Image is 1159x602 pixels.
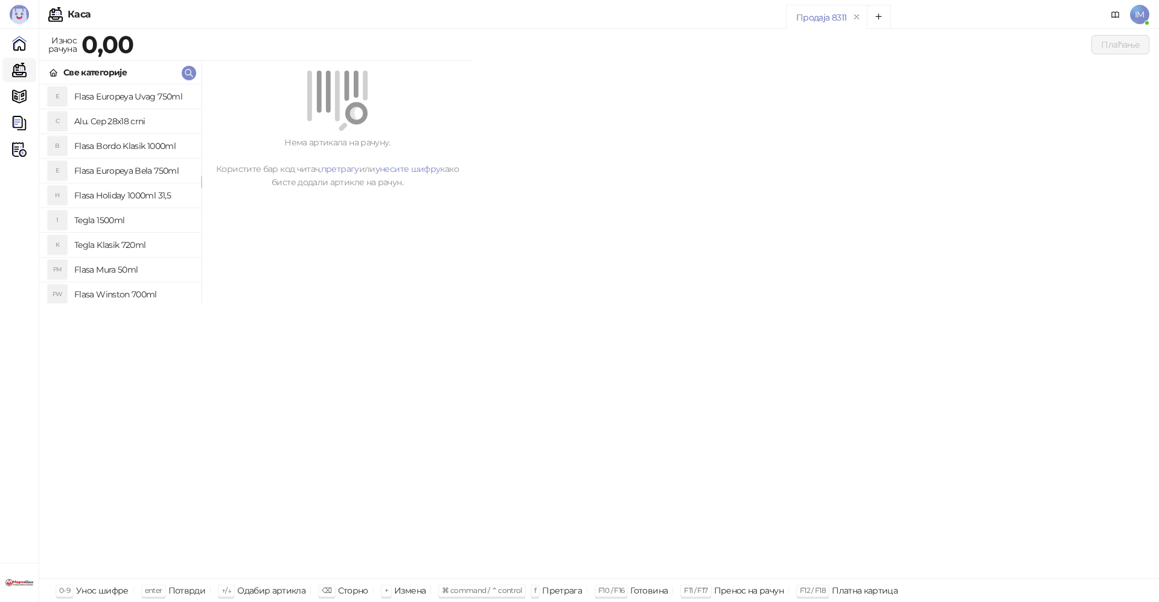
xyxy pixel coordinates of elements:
div: Све категорије [63,66,127,79]
h4: Flasa Winston 700ml [74,285,191,304]
div: 1 [48,211,67,230]
h4: Flasa Holiday 1000ml 31,5 [74,186,191,205]
div: FM [48,260,67,279]
div: Нема артикала на рачуну. Користите бар код читач, или како бисте додали артикле на рачун. [216,136,459,189]
span: F12 / F18 [800,586,826,595]
h4: Flasa Mura 50ml [74,260,191,279]
div: Продаја 8311 [796,11,846,24]
span: F11 / F17 [684,586,707,595]
div: Каса [68,10,91,19]
h4: Alu. Cep 28x18 crni [74,112,191,131]
img: Logo [10,5,29,24]
img: 64x64-companyLogo-1893ffd3-f8d7-40ed-872e-741d608dc9d9.png [5,568,34,597]
span: ↑/↓ [222,586,231,595]
a: Документација [1106,5,1125,24]
span: 0-9 [59,586,70,595]
h4: Flasa Bordo Klasik 1000ml [74,136,191,156]
div: E [48,161,67,180]
h4: Tegla Klasik 720ml [74,235,191,255]
div: Потврди [168,583,206,598]
div: Одабир артикла [237,583,305,598]
div: Сторно [338,583,368,598]
div: Платна картица [832,583,898,598]
span: ⌘ command / ⌃ control [442,586,522,595]
div: B [48,136,67,156]
div: Измена [394,583,426,598]
span: ⌫ [322,586,331,595]
span: + [385,586,388,595]
strong: 0,00 [81,30,133,59]
h4: Flasa Europeya Uvag 750ml [74,87,191,106]
div: Износ рачуна [46,33,79,57]
div: H [48,186,67,205]
span: IM [1130,5,1149,24]
div: FW [48,285,67,304]
span: f [534,586,536,595]
button: Add tab [867,5,891,29]
a: унесите шифру [375,163,441,174]
a: претрагу [321,163,359,174]
span: F10 / F16 [598,586,624,595]
button: Плаћање [1091,35,1149,54]
span: enter [145,586,162,595]
div: Пренос на рачун [714,583,784,598]
div: E [48,87,67,106]
button: remove [849,12,864,22]
div: Претрага [542,583,582,598]
div: Готовина [630,583,668,598]
div: grid [39,84,201,303]
h4: Tegla 1500ml [74,211,191,230]
div: Унос шифре [76,583,129,598]
div: C [48,112,67,131]
div: K [48,235,67,255]
h4: Flasa Europeya Bela 750ml [74,161,191,180]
